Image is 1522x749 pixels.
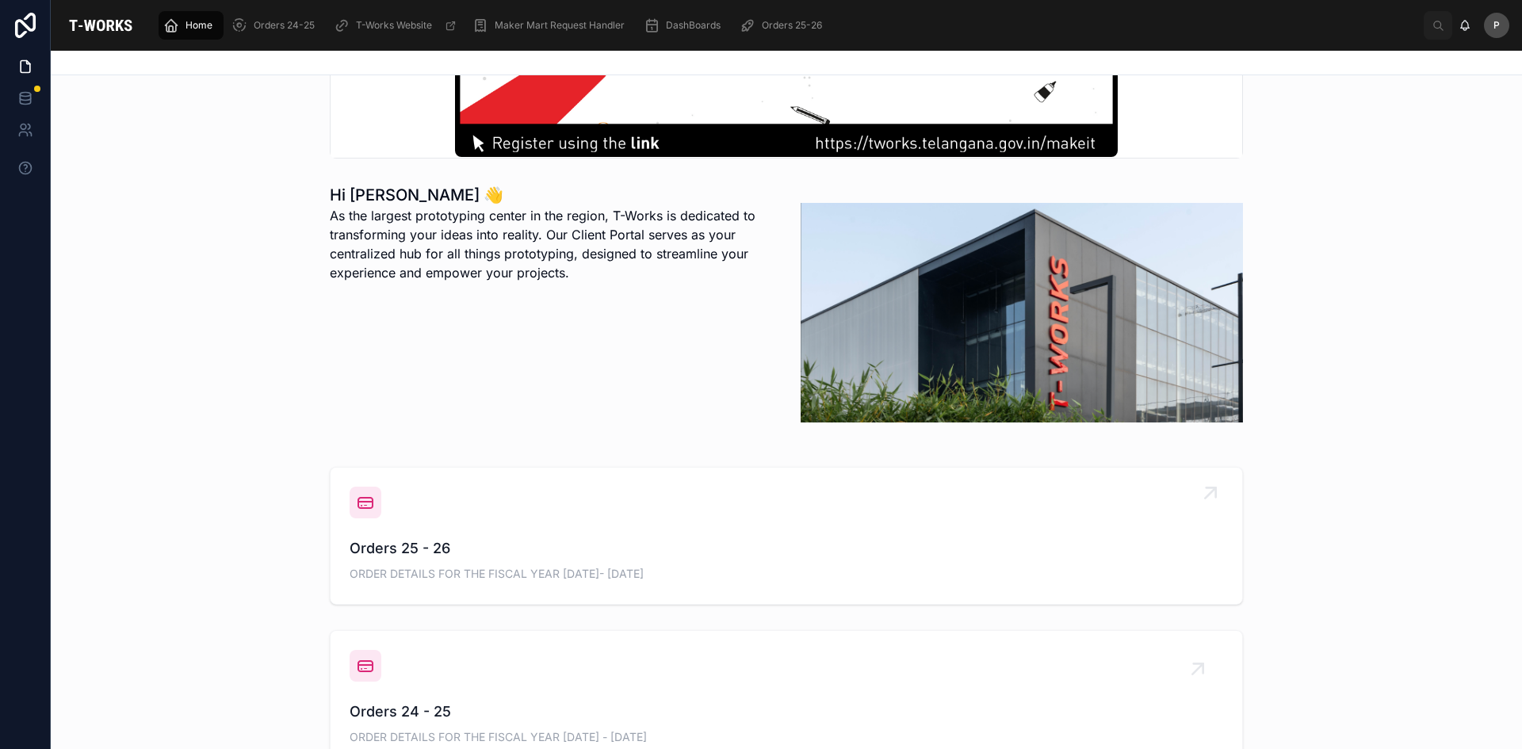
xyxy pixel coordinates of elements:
[1493,19,1500,32] span: P
[801,203,1243,422] img: 20656-Tworks-build.png
[350,701,1223,723] span: Orders 24 - 25
[329,11,465,40] a: T-Works Website
[666,19,721,32] span: DashBoards
[227,11,326,40] a: Orders 24-25
[350,537,1223,560] span: Orders 25 - 26
[495,19,625,32] span: Maker Mart Request Handler
[159,11,224,40] a: Home
[254,19,315,32] span: Orders 24-25
[735,11,833,40] a: Orders 25-26
[639,11,732,40] a: DashBoards
[356,19,432,32] span: T-Works Website
[63,13,138,38] img: App logo
[330,184,772,206] h1: Hi [PERSON_NAME] 👋
[185,19,212,32] span: Home
[151,8,1424,43] div: scrollable content
[331,468,1242,604] a: Orders 25 - 26ORDER DETAILS FOR THE FISCAL YEAR [DATE]- [DATE]
[350,729,1223,745] span: ORDER DETAILS FOR THE FISCAL YEAR [DATE] - [DATE]
[350,566,1223,582] span: ORDER DETAILS FOR THE FISCAL YEAR [DATE]- [DATE]
[762,19,822,32] span: Orders 25-26
[330,206,772,282] p: As the largest prototyping center in the region, T-Works is dedicated to transforming your ideas ...
[468,11,636,40] a: Maker Mart Request Handler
